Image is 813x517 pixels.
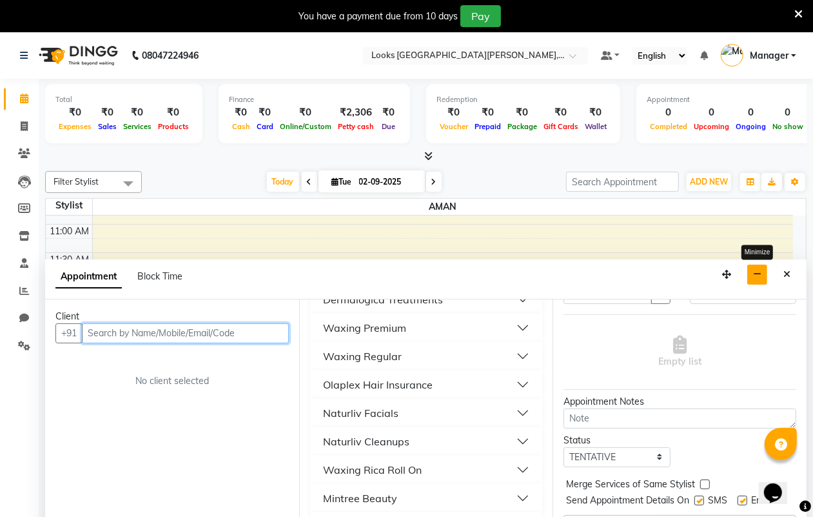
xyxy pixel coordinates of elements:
span: Services [120,122,155,131]
div: Waxing Rica Roll On [323,462,422,478]
div: 0 [732,105,769,120]
div: Naturliv Cleanups [323,434,409,449]
button: Naturliv Cleanups [315,430,538,453]
button: Close [778,265,796,285]
span: Products [155,122,192,131]
div: Total [55,94,192,105]
button: Mintree Beauty [315,487,538,510]
span: Voucher [436,122,471,131]
div: ₹0 [504,105,540,120]
span: Today [267,172,299,192]
span: Tue [329,177,355,187]
span: Expenses [55,122,95,131]
b: 08047224946 [142,37,199,74]
div: 0 [691,105,732,120]
div: Dermalogica Treatments [323,292,443,307]
span: Prepaid [471,122,504,131]
span: No show [769,122,807,131]
div: ₹0 [377,105,400,120]
div: ₹0 [55,105,95,120]
span: ADD NEW [690,177,728,187]
span: Merge Services of Same Stylist [566,478,695,494]
span: Package [504,122,540,131]
span: AMAN [93,199,794,215]
button: Waxing Regular [315,345,538,368]
div: Waxing Premium [323,320,406,336]
span: Email [751,494,773,510]
div: ₹0 [253,105,277,120]
button: Pay [460,5,501,27]
div: Finance [229,94,400,105]
div: ₹0 [471,105,504,120]
input: 2025-09-02 [355,172,420,192]
div: ₹0 [582,105,610,120]
span: Sales [95,122,120,131]
span: Filter Stylist [54,176,99,187]
span: Cash [229,122,253,131]
div: No client selected [86,374,258,388]
div: 0 [769,105,807,120]
div: Appointment [647,94,807,105]
span: Send Appointment Details On [566,494,689,510]
div: ₹2,306 [335,105,377,120]
button: ADD NEW [687,173,731,191]
div: Minimize [741,245,773,260]
div: Olaplex Hair Insurance [323,377,433,392]
div: Status [563,434,670,447]
div: 0 [647,105,691,120]
span: Card [253,122,277,131]
button: Waxing Premium [315,316,538,340]
div: ₹0 [436,105,471,120]
span: Gift Cards [540,122,582,131]
div: ₹0 [120,105,155,120]
div: 11:30 AM [48,253,92,267]
div: Naturliv Facials [323,405,398,421]
input: Search by Name/Mobile/Email/Code [82,323,289,343]
span: Manager [750,49,789,63]
button: Naturliv Facials [315,401,538,425]
div: Mintree Beauty [323,491,397,506]
span: SMS [708,494,727,510]
span: Online/Custom [277,122,335,131]
div: Appointment Notes [563,395,796,409]
span: Wallet [582,122,610,131]
button: Dermalogica Treatments [315,288,538,311]
div: You have a payment due from 10 days [299,10,458,23]
span: Appointment [55,265,122,289]
div: Stylist [46,199,92,212]
input: Search Appointment [566,172,679,192]
div: ₹0 [540,105,582,120]
button: Olaplex Hair Insurance [315,373,538,396]
div: Client [55,310,289,323]
span: Completed [647,122,691,131]
div: 11:00 AM [48,225,92,238]
iframe: chat widget [759,465,800,504]
div: Waxing Regular [323,349,402,364]
span: Ongoing [732,122,769,131]
div: ₹0 [155,105,192,120]
span: Due [378,122,398,131]
span: Upcoming [691,122,732,131]
button: Waxing Rica Roll On [315,458,538,482]
div: ₹0 [95,105,120,120]
img: logo [33,37,121,74]
span: Petty cash [335,122,377,131]
span: Empty list [658,336,701,369]
button: +91 [55,323,83,343]
div: Redemption [436,94,610,105]
div: ₹0 [277,105,335,120]
img: Manager [721,44,743,66]
div: ₹0 [229,105,253,120]
span: Block Time [137,270,182,282]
